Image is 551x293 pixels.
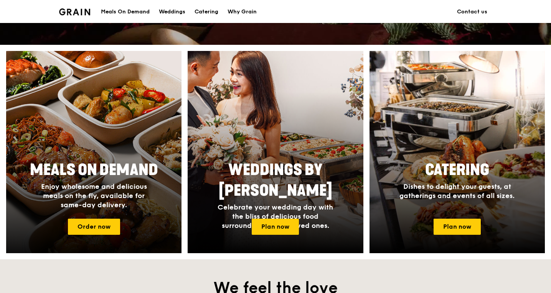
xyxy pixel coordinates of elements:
[188,51,363,253] img: weddings-card.4f3003b8.jpg
[228,0,257,23] div: Why Grain
[452,0,492,23] a: Contact us
[154,0,190,23] a: Weddings
[30,161,158,179] span: Meals On Demand
[434,219,481,235] a: Plan now
[218,203,333,230] span: Celebrate your wedding day with the bliss of delicious food surrounded by your loved ones.
[195,0,218,23] div: Catering
[6,51,181,253] a: Meals On DemandEnjoy wholesome and delicious meals on the fly, available for same-day delivery.Or...
[425,161,489,179] span: Catering
[101,0,150,23] div: Meals On Demand
[219,161,332,200] span: Weddings by [PERSON_NAME]
[188,51,363,253] a: Weddings by [PERSON_NAME]Celebrate your wedding day with the bliss of delicious food surrounded b...
[370,51,545,253] a: CateringDishes to delight your guests, at gatherings and events of all sizes.Plan now
[41,182,147,209] span: Enjoy wholesome and delicious meals on the fly, available for same-day delivery.
[59,8,90,15] img: Grain
[68,219,120,235] a: Order now
[223,0,261,23] a: Why Grain
[190,0,223,23] a: Catering
[370,51,545,253] img: catering-card.e1cfaf3e.jpg
[399,182,515,200] span: Dishes to delight your guests, at gatherings and events of all sizes.
[159,0,185,23] div: Weddings
[252,219,299,235] a: Plan now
